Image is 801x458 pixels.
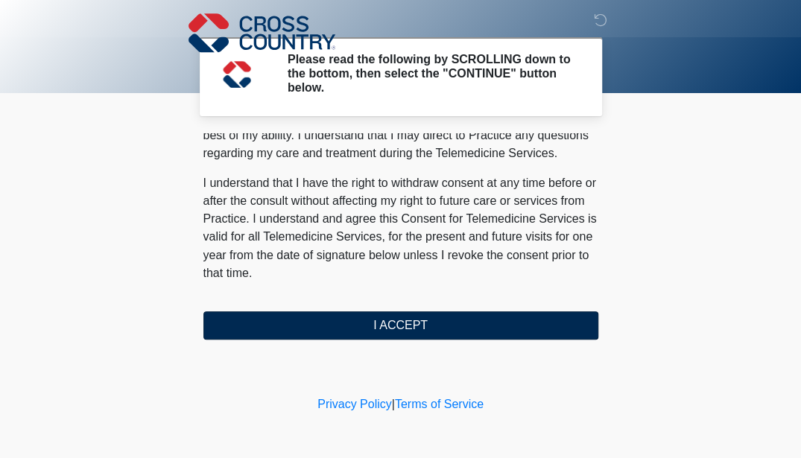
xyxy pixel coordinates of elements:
[203,311,598,340] button: I ACCEPT
[317,398,392,410] a: Privacy Policy
[288,52,576,95] h2: Please read the following by SCROLLING down to the bottom, then select the "CONTINUE" button below.
[215,52,259,97] img: Agent Avatar
[203,174,598,282] p: I understand that I have the right to withdraw consent at any time before or after the consult wi...
[392,398,395,410] a: |
[189,11,336,54] img: Cross Country Logo
[395,398,484,410] a: Terms of Service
